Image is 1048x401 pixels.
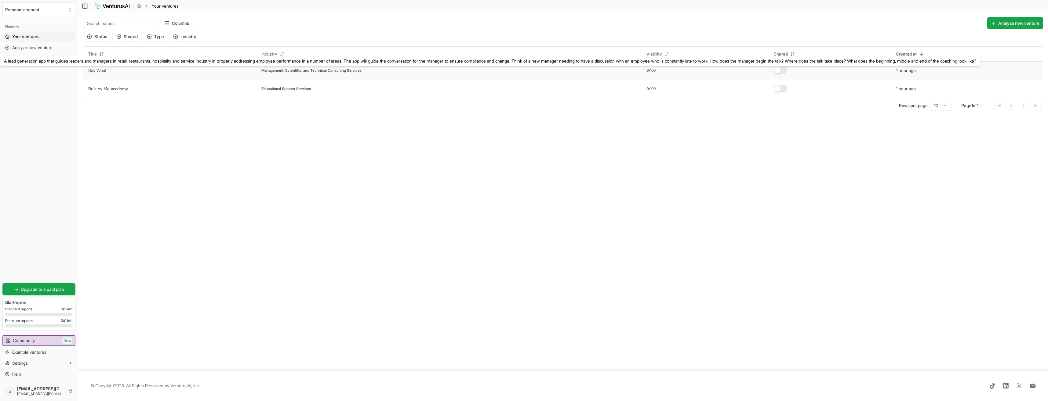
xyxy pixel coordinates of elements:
button: Shared [770,49,799,59]
nav: breadcrumb [136,3,179,9]
span: 1 [971,103,973,108]
a: CommunityNew [3,336,75,345]
a: Say What [88,68,106,73]
button: 1 hour ago [896,67,916,74]
button: Shared [112,32,142,42]
span: New [62,338,72,344]
span: Your ventures [12,34,39,40]
span: Viability [646,51,662,57]
span: Example ventures [12,349,46,355]
button: Industry [169,32,200,42]
h3: Starter plan [5,299,73,305]
button: Type [143,32,168,42]
span: Shared [774,51,788,57]
span: [EMAIL_ADDRESS][DOMAIN_NAME] [17,386,66,392]
span: Community [13,338,35,344]
button: Settings [2,358,75,368]
a: Your ventures [2,32,75,42]
a: VenturusAI, Inc [170,383,199,388]
span: Educational Support Services [261,86,311,91]
span: Created at [896,51,917,57]
a: Example ventures [2,347,75,357]
span: /100 [649,68,656,73]
button: Select an organization [2,2,75,17]
span: Help [12,371,21,377]
span: Analyze new venture [12,45,53,51]
span: Page [961,103,971,108]
span: 0 / 2 left [61,307,73,312]
a: Analyze new venture [2,43,75,52]
span: Standard reports [5,307,33,312]
span: /100 [649,86,656,91]
a: Help [2,369,75,379]
span: Upgrade to a paid plan [21,286,64,292]
span: © Copyright 2025 . All Rights Reserved by . [90,383,200,389]
span: Management, Scientific, and Technical Consulting Services [261,68,362,73]
a: Upgrade to a paid plan [2,283,75,295]
span: Industry [261,51,277,57]
button: p[EMAIL_ADDRESS][DOMAIN_NAME][EMAIL_ADDRESS][DOMAIN_NAME] [2,384,75,399]
button: 1 hour ago [896,86,916,92]
img: logo [94,2,130,10]
span: Your ventures [152,3,179,9]
a: Built by Me academy [88,86,128,91]
span: [EMAIL_ADDRESS][DOMAIN_NAME] [17,392,66,396]
p: Rows per page [899,103,928,109]
span: Premium reports [5,318,33,323]
button: Columns [161,17,193,29]
button: Status [83,32,111,42]
button: Created at [892,49,928,59]
input: Search names... [83,17,159,29]
span: p [5,386,15,396]
p: A lead generation app that guides leaders and managers in retail, restaurants, hospitality and se... [4,58,976,64]
div: Platform [2,22,75,32]
span: Title [88,51,97,57]
button: Analyze new venture [987,17,1043,29]
span: Settings [12,360,28,366]
button: Built by Me academy [88,86,128,92]
button: Industry [258,49,288,59]
button: Viability [643,49,673,59]
span: of [973,103,977,108]
span: 0 / 0 left [61,318,73,323]
button: Say What [88,67,106,74]
span: 0 [646,86,649,91]
button: Title [85,49,108,59]
span: 1 [977,103,978,108]
span: 0 [646,68,649,73]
